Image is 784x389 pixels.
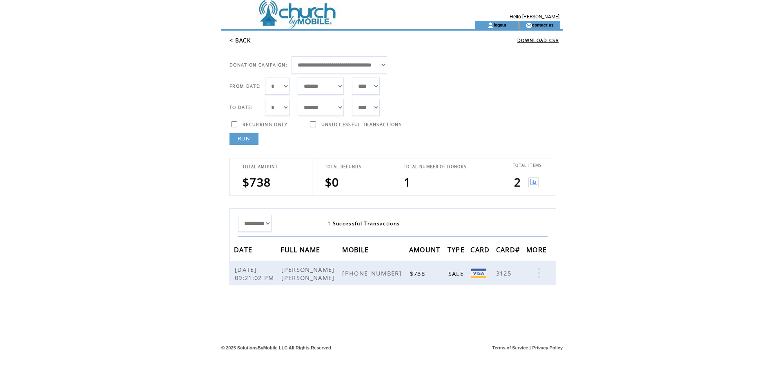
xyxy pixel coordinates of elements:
[488,22,494,29] img: account_icon.gif
[234,247,254,252] a: DATE
[410,269,427,278] span: $738
[514,174,521,190] span: 2
[325,164,361,169] span: TOTAL REFUNDS
[494,22,506,27] a: logout
[526,22,532,29] img: contact_us_icon.gif
[342,269,404,277] span: [PHONE_NUMBER]
[243,174,271,190] span: $738
[325,174,339,190] span: $0
[471,269,486,278] img: Visa
[496,243,522,258] span: CARD#
[532,22,554,27] a: contact us
[496,269,513,277] span: 3125
[327,220,400,227] span: 1 Successful Transactions
[528,177,539,187] img: View graph
[448,247,467,252] a: TYPE
[404,164,466,169] span: TOTAL NUMBER OF DONORS
[229,37,251,44] a: < BACK
[281,247,322,252] a: FULL NAME
[321,122,402,127] span: UNSUCCESSFUL TRANSACTIONS
[243,122,288,127] span: RECURRING ONLY
[234,243,254,258] span: DATE
[530,345,531,350] span: |
[342,243,371,258] span: MOBILE
[281,243,322,258] span: FULL NAME
[342,247,371,252] a: MOBILE
[229,62,287,68] span: DONATION CAMPAIGN:
[448,243,467,258] span: TYPE
[409,247,443,252] a: AMOUNT
[513,163,542,168] span: TOTAL ITEMS
[470,247,492,252] a: CARD
[404,174,411,190] span: 1
[517,38,559,43] a: DOWNLOAD CSV
[470,243,492,258] span: CARD
[496,247,522,252] a: CARD#
[243,164,278,169] span: TOTAL AMOUNT
[221,345,331,350] span: © 2025 SolutionsByMobile LLC All Rights Reserved
[409,243,443,258] span: AMOUNT
[229,133,258,145] a: RUN
[492,345,528,350] a: Terms of Service
[229,104,253,110] span: TO DATE:
[448,269,466,278] span: SALE
[281,265,336,282] span: [PERSON_NAME] [PERSON_NAME]
[532,345,563,350] a: Privacy Policy
[235,265,276,282] span: [DATE] 09:21:02 PM
[526,243,549,258] span: MORE
[229,83,261,89] span: FROM DATE:
[510,14,559,20] span: Hello [PERSON_NAME]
